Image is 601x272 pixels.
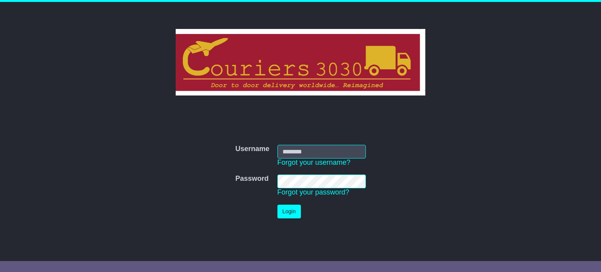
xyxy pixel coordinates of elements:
[277,159,351,166] a: Forgot your username?
[235,145,269,153] label: Username
[176,29,426,95] img: Couriers 3030
[277,205,301,218] button: Login
[277,188,349,196] a: Forgot your password?
[235,175,268,183] label: Password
